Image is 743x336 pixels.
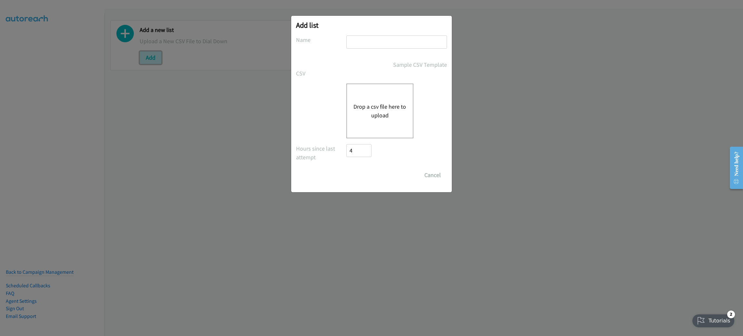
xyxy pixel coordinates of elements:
button: Cancel [418,169,447,182]
h2: Add list [296,21,447,30]
iframe: Resource Center [724,142,743,193]
a: Sample CSV Template [393,60,447,69]
label: Hours since last attempt [296,144,346,162]
iframe: Checklist [689,308,738,331]
label: CSV [296,69,346,78]
button: Drop a csv file here to upload [353,102,406,120]
label: Name [296,35,346,44]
